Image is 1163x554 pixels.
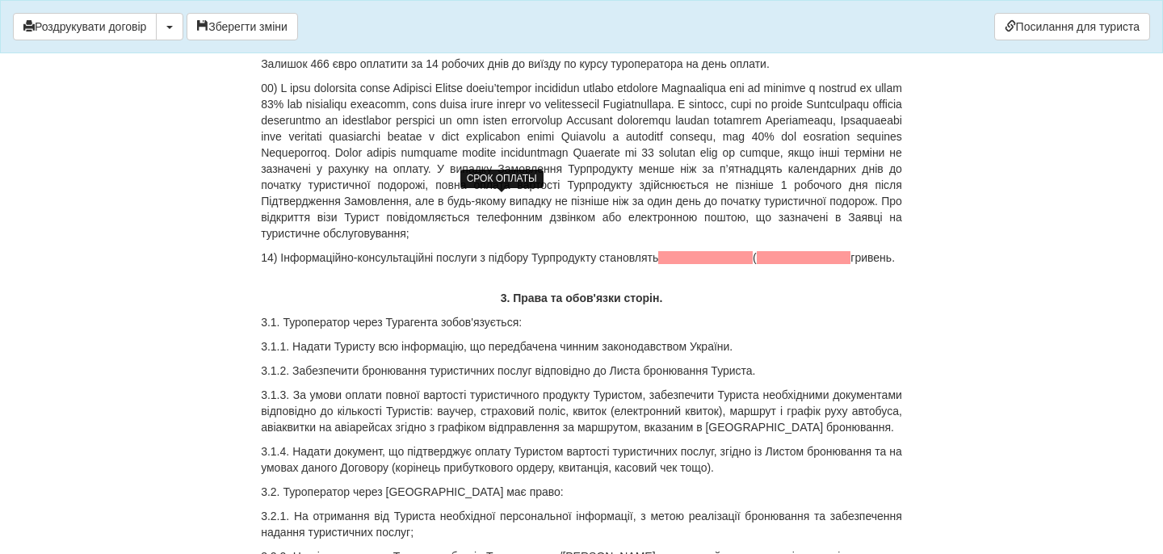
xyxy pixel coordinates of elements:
p: 3.2. Туроператор через [GEOGRAPHIC_DATA] має право: [261,484,902,500]
p: 3.1.3. За умови оплати повної вартості туристичного продукту Туристом, забезпечити Туриста необхі... [261,387,902,435]
p: 14) Інформаційно-консультаційні послуги з підбору Турпродукту становлять ( гривень. [261,250,902,266]
p: 3.1.4. Надати документ, що підтверджує оплату Туристом вартості туристичних послуг, згідно із Лис... [261,443,902,476]
div: СРОК ОПЛАТЫ [460,170,544,188]
button: Зберегти зміни [187,13,298,40]
p: 3.1.1. Надати Туристу всю інформацію, що передбачена чинним законодавством України. [261,338,902,355]
p: 3.1.2. Забезпечити бронювання туристичних послуг відповідно до Листа бронювання Туриста. [261,363,902,379]
p: 3.2.1. На отримання від Туриста необхідної персональної інформації, з метою реалізації бронювання... [261,508,902,540]
p: 3. Права та обов'язки сторін. [261,290,902,306]
p: 00) L ipsu dolorsita conse Adipisci Elitse doeiu’tempor incididun utlabo etdolore Magnaaliqua eni... [261,80,902,241]
button: Роздрукувати договір [13,13,157,40]
p: Залишок 466 євро оплатити за 14 робочих днів до виїзду по курсу туроператора на день оплати. [261,56,902,72]
p: 3.1. Туроператор через Турагента зобов'язується: [261,314,902,330]
a: Посилання для туриста [994,13,1150,40]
